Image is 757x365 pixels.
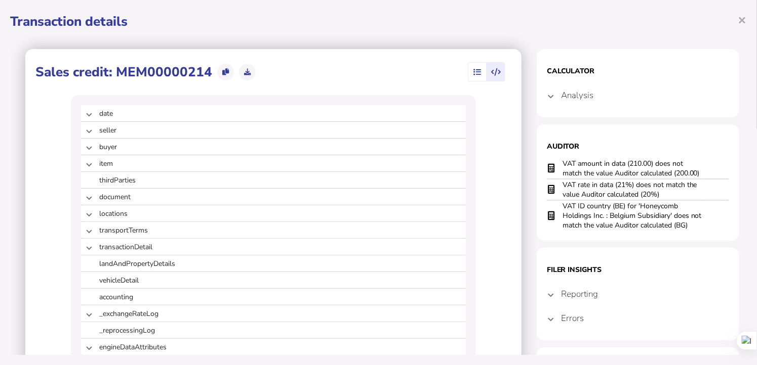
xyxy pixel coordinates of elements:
[87,292,276,302] span: accounting
[99,142,276,152] span: buyer
[548,216,554,216] i: Failed Engine check
[547,265,729,275] h1: Filer Insights
[239,64,256,80] button: Download data as JSON
[81,105,466,121] mat-expansion-panel-header: date
[99,109,276,118] span: date
[562,179,704,200] td: VAT rate in data (21%) does not match the value Auditor calculated (20%)
[87,276,276,285] span: vehicleDetail
[87,326,276,335] span: _reprocessingLog
[561,89,593,101] h4: Analysis
[99,242,276,252] span: transactionDetail
[81,205,466,221] mat-expansion-panel-header: locations
[81,189,466,205] mat-expansion-panel-header: document
[99,342,276,352] span: engineDataAttributes
[547,306,729,330] mat-expansion-panel-header: Errors
[99,192,276,202] span: document
[99,159,276,168] span: item
[87,259,276,268] span: landAndPropertyDetails
[99,225,276,235] span: transportTerms
[468,63,487,81] mat-button-toggle: View summary
[547,83,729,107] mat-expansion-panel-header: Analysis
[547,142,729,151] h1: Auditor
[81,305,466,322] mat-expansion-panel-header: _exchangeRateLog
[562,200,704,231] td: VAT ID country (BE) for 'Honeycomb Holdings Inc. : Belgium Subsidiary' does not match the value A...
[81,222,466,238] mat-expansion-panel-header: transportTerms
[81,339,466,355] mat-expansion-panel-header: engineDataAttributes
[487,63,505,81] mat-button-toggle: View transaction data
[547,282,729,306] mat-expansion-panel-header: Reporting
[35,63,212,81] h1: Sales credit: MEM00000214
[99,309,276,318] span: _exchangeRateLog
[547,66,729,76] h1: Calculator
[81,139,466,155] mat-expansion-panel-header: buyer
[81,155,466,171] mat-expansion-panel-header: item
[562,158,704,179] td: VAT amount in data (210.00) does not match the value Auditor calculated (200.00)
[10,13,747,30] h1: Transaction details
[561,288,598,300] h4: Reporting
[99,209,276,218] span: locations
[561,312,584,324] h4: Errors
[81,122,466,138] mat-expansion-panel-header: seller
[217,64,234,80] button: Copy data to clipboard
[99,125,276,135] span: seller
[738,10,747,29] span: ×
[87,175,276,185] span: thirdParties
[81,239,466,255] mat-expansion-panel-header: transactionDetail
